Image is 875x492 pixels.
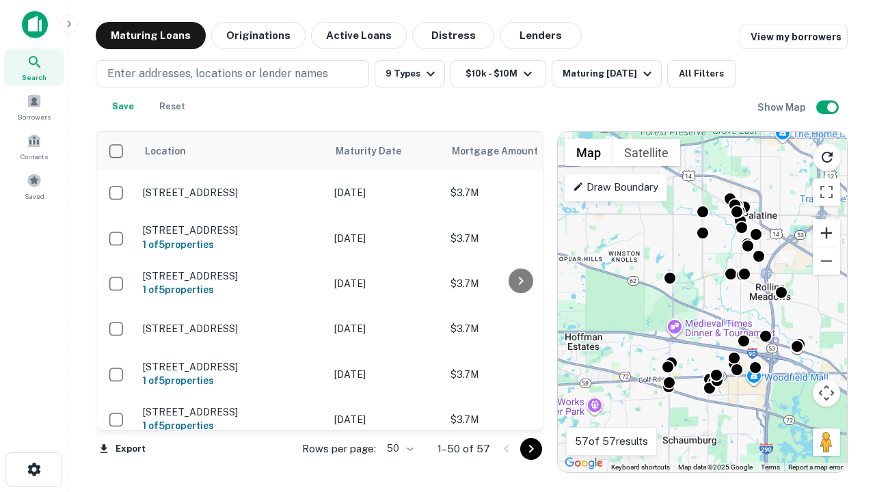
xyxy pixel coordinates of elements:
button: Lenders [500,22,582,49]
button: $10k - $10M [450,60,546,87]
a: Open this area in Google Maps (opens a new window) [561,454,606,472]
p: 1–50 of 57 [437,441,490,457]
span: Mortgage Amount [452,143,556,159]
th: Mortgage Amount [444,132,594,170]
button: Originations [211,22,306,49]
h6: 1 of 5 properties [143,237,321,252]
p: [STREET_ADDRESS] [143,406,321,418]
p: $3.7M [450,367,587,382]
p: [DATE] [334,367,437,382]
th: Maturity Date [327,132,444,170]
button: Maturing [DATE] [552,60,662,87]
h6: 1 of 5 properties [143,282,321,297]
div: 50 [381,439,416,459]
h6: 1 of 5 properties [143,418,321,433]
a: Search [4,49,64,85]
button: Distress [412,22,494,49]
iframe: Chat Widget [807,383,875,448]
button: Maturing Loans [96,22,206,49]
a: Report a map error [788,463,843,471]
button: Zoom out [813,247,840,275]
p: [STREET_ADDRESS] [143,270,321,282]
a: View my borrowers [740,25,848,49]
p: $3.7M [450,185,587,200]
p: [DATE] [334,412,437,427]
th: Location [136,132,327,170]
p: Draw Boundary [573,179,658,195]
p: Rows per page: [302,441,376,457]
span: Contacts [21,151,48,162]
span: Map data ©2025 Google [678,463,753,471]
p: [STREET_ADDRESS] [143,224,321,236]
a: Borrowers [4,88,64,125]
a: Contacts [4,128,64,165]
button: Reset [150,93,194,120]
p: [STREET_ADDRESS] [143,323,321,335]
span: Location [144,143,186,159]
p: [DATE] [334,185,437,200]
p: [DATE] [334,276,437,291]
p: [DATE] [334,231,437,246]
button: Toggle fullscreen view [813,178,840,206]
button: Keyboard shortcuts [611,463,670,472]
button: All Filters [667,60,736,87]
p: $3.7M [450,412,587,427]
h6: 1 of 5 properties [143,373,321,388]
button: Show satellite imagery [612,139,680,166]
p: [STREET_ADDRESS] [143,361,321,373]
p: $3.7M [450,276,587,291]
button: 9 Types [375,60,445,87]
p: $3.7M [450,231,587,246]
span: Borrowers [18,111,51,122]
button: Active Loans [311,22,407,49]
button: Go to next page [520,438,542,460]
button: Enter addresses, locations or lender names [96,60,369,87]
p: [DATE] [334,321,437,336]
span: Saved [25,191,44,202]
p: Enter addresses, locations or lender names [107,66,328,82]
p: [STREET_ADDRESS] [143,187,321,199]
a: Saved [4,167,64,204]
p: $3.7M [450,321,587,336]
div: 0 0 [558,132,847,472]
button: Export [96,439,149,459]
button: Reload search area [813,143,842,172]
button: Map camera controls [813,379,840,407]
p: 57 of 57 results [575,433,648,450]
button: Zoom in [813,219,840,247]
a: Terms (opens in new tab) [761,463,780,471]
span: Maturity Date [336,143,419,159]
button: Save your search to get updates of matches that match your search criteria. [101,93,145,120]
h6: Show Map [757,100,808,115]
img: Google [561,454,606,472]
img: capitalize-icon.png [22,11,48,38]
button: Show street map [565,139,612,166]
div: Maturing [DATE] [563,66,656,82]
span: Search [22,72,46,83]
